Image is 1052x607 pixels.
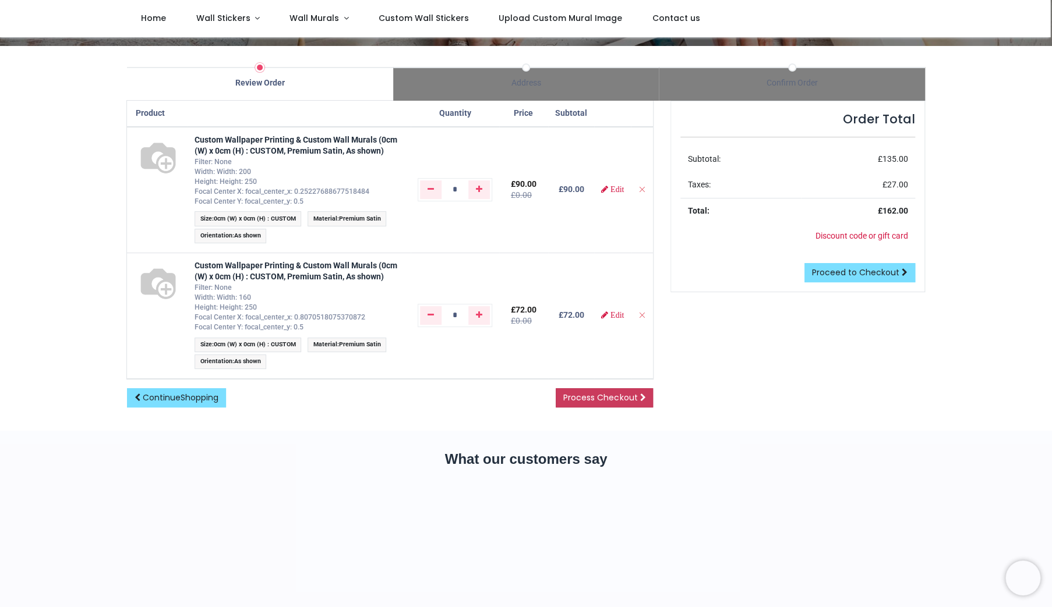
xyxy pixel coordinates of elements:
[511,179,536,189] span: £
[393,77,659,89] div: Address
[141,12,166,24] span: Home
[195,178,257,186] span: Height: Height: 250
[556,388,653,408] a: Process Checkout
[308,338,386,352] span: :
[563,310,584,320] span: 72.00
[638,184,646,194] a: Remove from cart
[313,340,337,348] span: Material
[516,190,532,200] span: 0.00
[313,215,337,222] span: Material
[680,111,915,127] h4: Order Total
[516,316,532,325] span: 0.00
[127,490,925,571] iframe: Customer reviews powered by Trustpilot
[234,357,261,365] span: As shown
[601,311,624,319] a: Edit
[420,180,442,199] a: Remove one
[195,229,266,243] span: :
[511,305,536,314] span: £
[812,267,899,278] span: Proceed to Checkout
[200,232,232,239] span: Orientation
[499,12,622,24] span: Upload Custom Mural Image
[234,232,261,239] span: As shown
[195,168,251,176] span: Width: Width: 200
[338,340,380,348] span: Premium Satin
[882,180,908,189] span: £
[195,158,232,166] span: Filter: None
[548,101,594,127] th: Subtotal
[200,215,212,222] span: Size
[659,77,925,89] div: Confirm Order
[468,306,490,325] a: Add one
[882,154,908,164] span: 135.00
[195,354,266,369] span: :
[127,388,226,408] a: ContinueShopping
[511,316,532,325] del: £
[468,180,490,199] a: Add one
[136,134,181,179] img: S68129 - [WS-00001_WP-CUSTOM-F-DIGITAL_BB] Custom Wallpaper Printing & Custom Wall Murals (0cm (W...
[195,187,369,196] span: Focal Center X: focal_center_x: 0.25227688677518484
[214,340,296,348] span: 0cm (W) x 0cm (H) : CUSTOM
[499,101,548,127] th: Price
[195,303,257,311] span: Height: Height: 250
[680,147,800,172] td: Subtotal:
[558,310,584,320] b: £
[338,215,380,222] span: Premium Satin
[439,108,471,118] span: Quantity
[563,184,584,194] span: 90.00
[195,211,301,226] span: :
[638,310,646,320] a: Remove from cart
[379,12,469,24] span: Custom Wall Stickers
[195,197,303,205] span: Focal Center Y: focal_center_y: 0.5
[420,306,442,325] a: Remove one
[887,180,908,189] span: 27.00
[563,392,637,403] span: Process Checkout
[601,185,624,193] a: Edit
[610,311,624,319] span: Edit
[290,12,339,24] span: Wall Murals
[181,392,218,403] span: Shopping
[516,305,536,314] span: 72.00
[652,12,700,24] span: Contact us
[143,392,218,403] span: Continue
[804,263,915,283] a: Proceed to Checkout
[196,12,250,24] span: Wall Stickers
[195,293,251,301] span: Width: Width: 160
[195,135,397,156] a: Custom Wallpaper Printing & Custom Wall Murals (0cm (W) x 0cm (H) : CUSTOM, Premium Satin, As shown)
[816,231,908,240] a: Discount code or gift card
[610,185,624,193] span: Edit
[687,206,709,215] strong: Total:
[878,154,908,164] span: £
[127,77,393,89] div: Review Order
[308,211,386,226] span: :
[558,184,584,194] b: £
[195,261,397,282] a: Custom Wallpaper Printing & Custom Wall Murals (0cm (W) x 0cm (H) : CUSTOM, Premium Satin, As shown)
[200,340,212,348] span: Size
[195,283,232,292] span: Filter: None
[680,172,800,198] td: Taxes:
[195,323,303,331] span: Focal Center Y: focal_center_y: 0.5
[214,215,296,222] span: 0cm (W) x 0cm (H) : CUSTOM
[127,101,188,127] th: Product
[882,206,908,215] span: 162.00
[878,206,908,215] strong: £
[200,357,232,365] span: Orientation
[516,179,536,189] span: 90.00
[127,449,925,469] h2: What our customers say
[195,313,365,321] span: Focal Center X: focal_center_x: 0.8070518075370872
[511,190,532,200] del: £
[136,260,181,305] img: S68129 - [WS-00001_WP-CUSTOM-F-DIGITAL_BB] Custom Wallpaper Printing & Custom Wall Murals (0cm (W...
[195,338,301,352] span: :
[1005,560,1040,595] iframe: Brevo live chat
